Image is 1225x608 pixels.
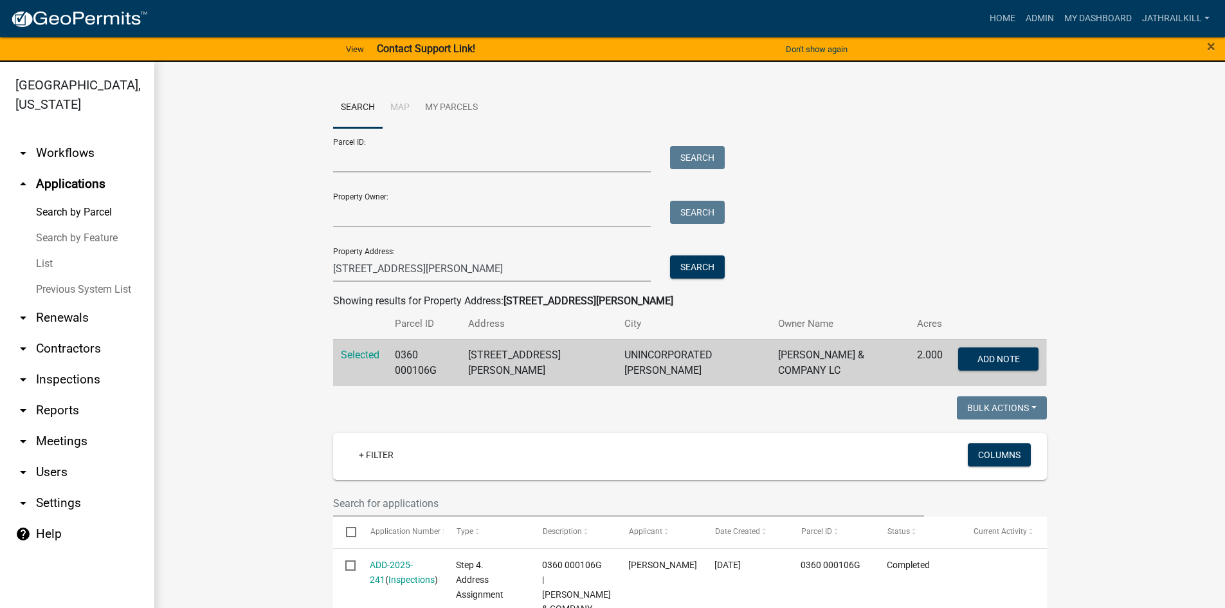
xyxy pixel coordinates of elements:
i: arrow_drop_down [15,495,31,511]
a: My Dashboard [1059,6,1137,31]
button: Add Note [958,347,1039,371]
span: Application Number [370,527,440,536]
th: Acres [909,309,950,339]
a: Admin [1021,6,1059,31]
span: Status [887,527,909,536]
i: arrow_drop_down [15,310,31,326]
span: Current Activity [973,527,1026,536]
td: UNINCORPORATED [PERSON_NAME] [617,339,770,386]
a: Home [985,6,1021,31]
th: Owner Name [770,309,909,339]
span: Parcel ID [801,527,831,536]
a: ADD-2025-241 [370,560,413,585]
td: [STREET_ADDRESS][PERSON_NAME] [460,339,617,386]
span: 0360 000106G [801,560,860,570]
th: Parcel ID [387,309,460,339]
strong: Contact Support Link! [377,42,475,55]
span: Completed [887,560,930,570]
a: View [341,39,369,60]
span: Type [456,527,473,536]
span: × [1207,37,1215,55]
i: arrow_drop_down [15,145,31,161]
button: Bulk Actions [957,396,1047,419]
span: Albert Arthur [628,560,697,570]
span: Add Note [977,353,1020,364]
datatable-header-cell: Applicant [616,517,702,548]
a: Inspections [388,575,435,585]
td: 0360 000106G [387,339,460,386]
i: arrow_drop_down [15,403,31,418]
strong: [STREET_ADDRESS][PERSON_NAME] [504,295,673,307]
button: Close [1207,39,1215,54]
input: Search for applications [333,490,925,517]
th: Address [460,309,617,339]
datatable-header-cell: Type [444,517,530,548]
button: Columns [968,443,1031,466]
th: City [617,309,770,339]
button: Search [670,146,725,169]
i: arrow_drop_down [15,341,31,356]
datatable-header-cell: Select [333,517,358,548]
span: Applicant [628,527,662,536]
datatable-header-cell: Date Created [702,517,788,548]
span: Description [542,527,581,536]
span: 07/09/2025 [714,560,741,570]
datatable-header-cell: Parcel ID [788,517,875,548]
a: Jathrailkill [1137,6,1215,31]
i: arrow_drop_down [15,465,31,480]
datatable-header-cell: Description [530,517,616,548]
i: arrow_drop_up [15,176,31,192]
datatable-header-cell: Application Number [358,517,444,548]
span: Step 4. Address Assignment [456,560,504,600]
td: [PERSON_NAME] & COMPANY LC [770,339,909,386]
i: arrow_drop_down [15,372,31,387]
a: + Filter [349,443,404,466]
button: Search [670,201,725,224]
i: arrow_drop_down [15,434,31,449]
a: My Parcels [417,88,485,129]
div: ( ) [370,558,431,587]
i: help [15,526,31,542]
button: Don't show again [781,39,853,60]
td: 2.000 [909,339,950,386]
button: Search [670,255,725,279]
div: Showing results for Property Address: [333,293,1047,309]
a: Search [333,88,383,129]
datatable-header-cell: Current Activity [961,517,1047,548]
span: Date Created [714,527,759,536]
datatable-header-cell: Status [875,517,961,548]
a: Selected [341,349,379,361]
